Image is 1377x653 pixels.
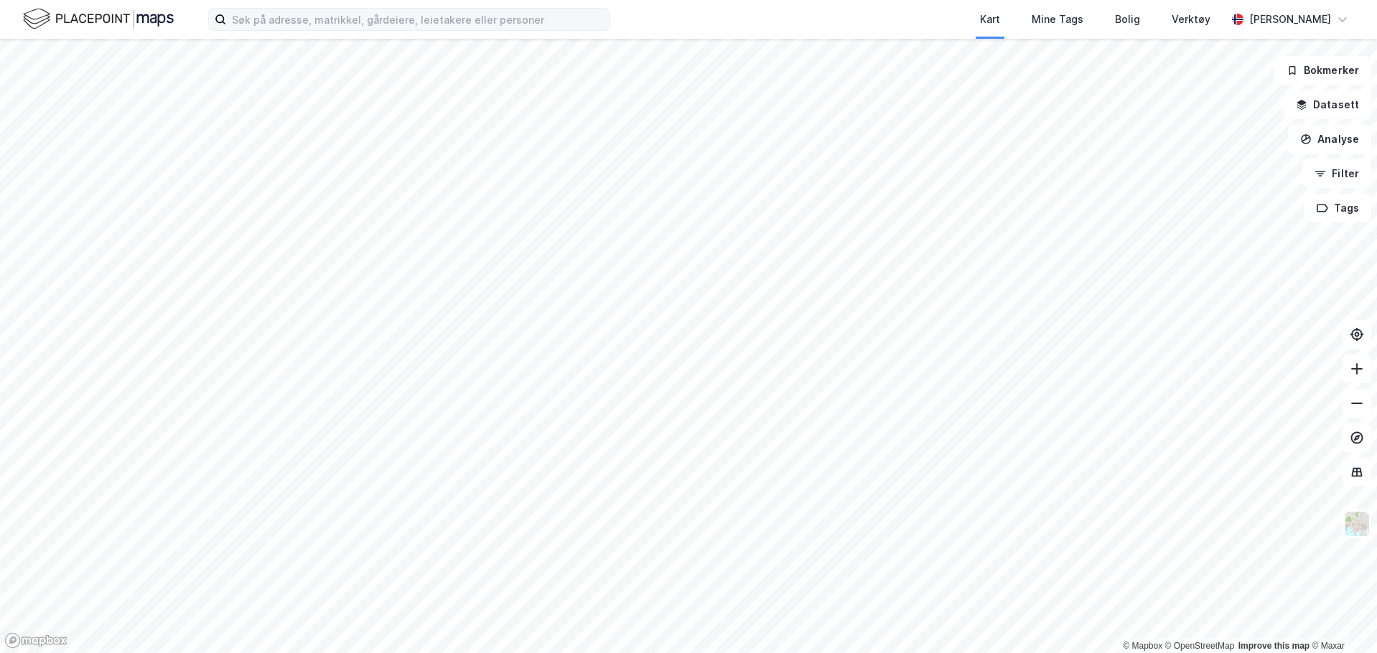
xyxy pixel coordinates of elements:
[1284,90,1371,119] button: Datasett
[1302,159,1371,188] button: Filter
[1249,11,1331,28] div: [PERSON_NAME]
[1274,56,1371,85] button: Bokmerker
[1123,641,1162,651] a: Mapbox
[226,9,610,30] input: Søk på adresse, matrikkel, gårdeiere, leietakere eller personer
[23,6,174,32] img: logo.f888ab2527a4732fd821a326f86c7f29.svg
[1288,125,1371,154] button: Analyse
[1115,11,1140,28] div: Bolig
[4,632,67,649] a: Mapbox homepage
[1304,194,1371,222] button: Tags
[1165,641,1235,651] a: OpenStreetMap
[1172,11,1210,28] div: Verktøy
[1343,510,1371,537] img: Z
[980,11,1000,28] div: Kart
[1238,641,1310,651] a: Improve this map
[1305,584,1377,653] iframe: Chat Widget
[1305,584,1377,653] div: Kontrollprogram for chat
[1032,11,1083,28] div: Mine Tags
